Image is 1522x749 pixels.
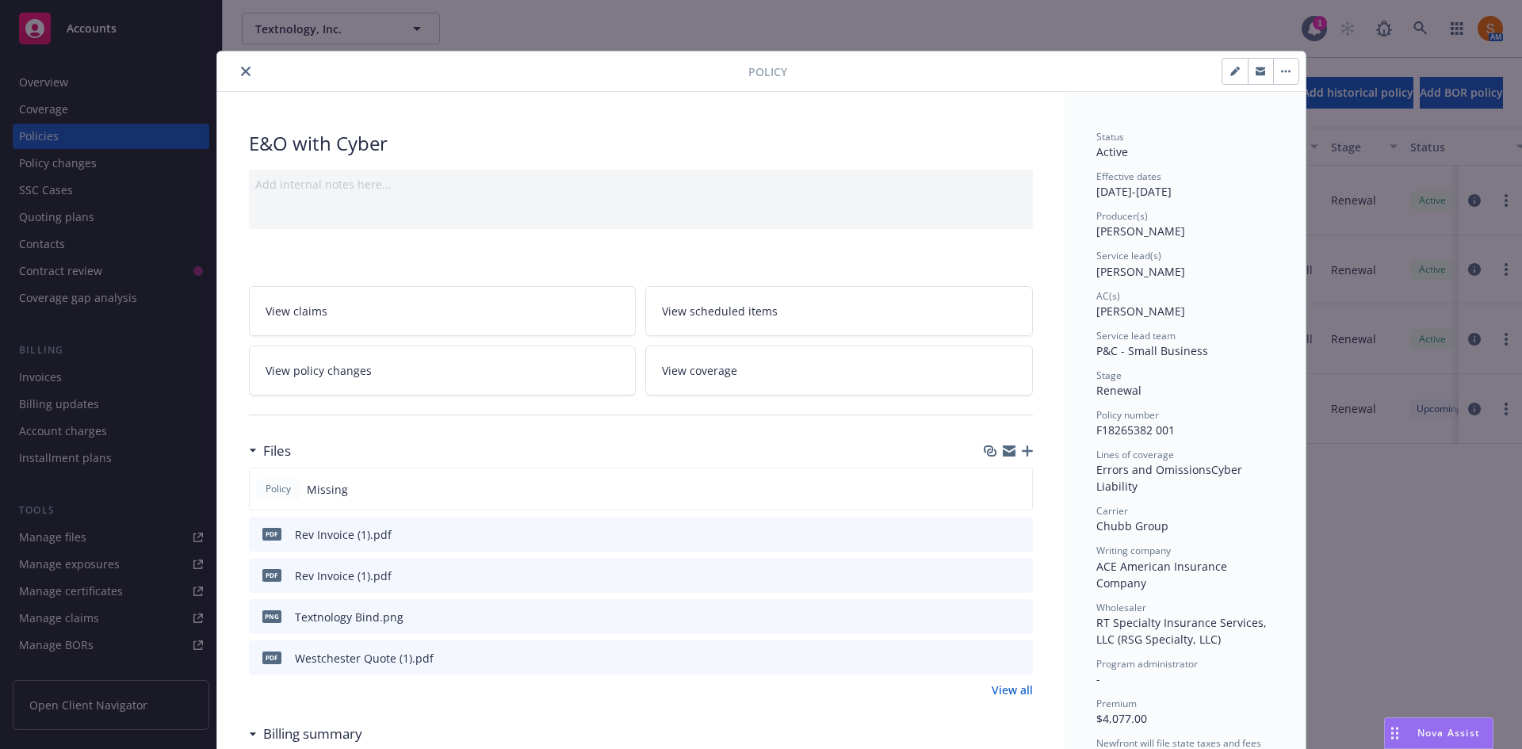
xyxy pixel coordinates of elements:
[249,130,1033,157] div: E&O with Cyber
[1096,144,1128,159] span: Active
[1096,408,1159,422] span: Policy number
[1096,504,1128,518] span: Carrier
[249,441,291,461] div: Files
[1096,383,1141,398] span: Renewal
[262,528,281,540] span: pdf
[1096,671,1100,686] span: -
[1096,462,1211,477] span: Errors and Omissions
[1096,369,1122,382] span: Stage
[1096,697,1137,710] span: Premium
[266,303,327,319] span: View claims
[295,567,392,584] div: Rev Invoice (1).pdf
[748,63,787,80] span: Policy
[987,526,1000,543] button: download file
[1096,422,1175,438] span: F18265382 001
[295,609,403,625] div: Textnology Bind.png
[255,176,1027,193] div: Add internal notes here...
[1096,170,1161,183] span: Effective dates
[645,286,1033,336] a: View scheduled items
[1096,615,1270,647] span: RT Specialty Insurance Services, LLC (RSG Specialty, LLC)
[1096,289,1120,303] span: AC(s)
[1096,343,1208,358] span: P&C - Small Business
[266,362,372,379] span: View policy changes
[307,481,348,498] span: Missing
[1096,601,1146,614] span: Wholesaler
[987,609,1000,625] button: download file
[1384,717,1493,749] button: Nova Assist
[1012,609,1027,625] button: preview file
[992,682,1033,698] a: View all
[1096,264,1185,279] span: [PERSON_NAME]
[662,362,737,379] span: View coverage
[295,526,392,543] div: Rev Invoice (1).pdf
[1096,209,1148,223] span: Producer(s)
[236,62,255,81] button: close
[1096,170,1274,200] div: [DATE] - [DATE]
[295,650,434,667] div: Westchester Quote (1).pdf
[1096,559,1230,590] span: ACE American Insurance Company
[1012,567,1027,584] button: preview file
[249,724,362,744] div: Billing summary
[987,567,1000,584] button: download file
[1096,130,1124,143] span: Status
[645,346,1033,396] a: View coverage
[263,441,291,461] h3: Files
[662,303,778,319] span: View scheduled items
[1096,518,1168,533] span: Chubb Group
[1012,526,1027,543] button: preview file
[1096,544,1171,557] span: Writing company
[1096,304,1185,319] span: [PERSON_NAME]
[1096,249,1161,262] span: Service lead(s)
[1385,718,1405,748] div: Drag to move
[1096,711,1147,726] span: $4,077.00
[1096,462,1245,494] span: Cyber Liability
[1096,224,1185,239] span: [PERSON_NAME]
[1096,329,1176,342] span: Service lead team
[1096,657,1198,671] span: Program administrator
[262,569,281,581] span: pdf
[249,286,637,336] a: View claims
[262,610,281,622] span: png
[249,346,637,396] a: View policy changes
[262,652,281,663] span: pdf
[262,482,294,496] span: Policy
[1012,650,1027,667] button: preview file
[263,724,362,744] h3: Billing summary
[1096,448,1174,461] span: Lines of coverage
[987,650,1000,667] button: download file
[1417,726,1480,739] span: Nova Assist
